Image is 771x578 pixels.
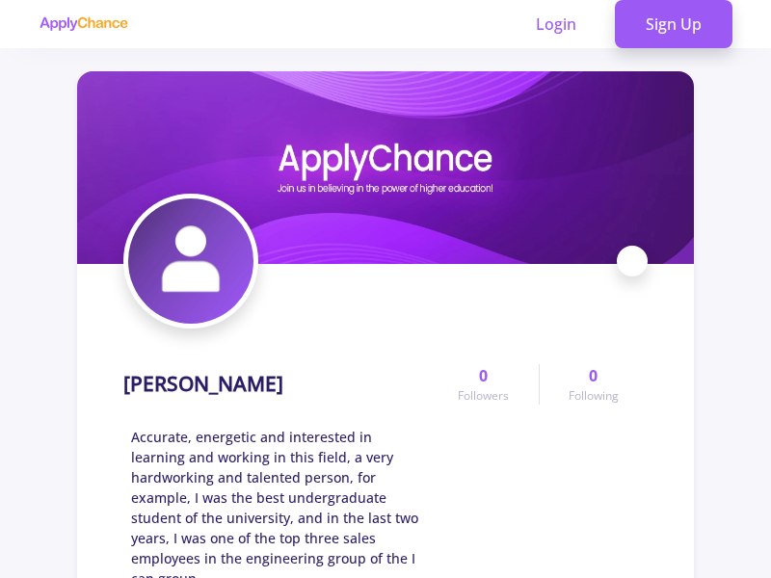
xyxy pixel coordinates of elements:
span: 0 [589,364,598,387]
span: Followers [458,387,509,405]
h1: [PERSON_NAME] [123,372,283,396]
span: 0 [479,364,488,387]
a: 0Followers [429,364,538,405]
a: 0Following [539,364,648,405]
span: Following [569,387,619,405]
img: giti mahmoudicover image [77,71,694,264]
img: applychance logo text only [39,16,128,32]
img: giti mahmoudiavatar [128,198,253,324]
